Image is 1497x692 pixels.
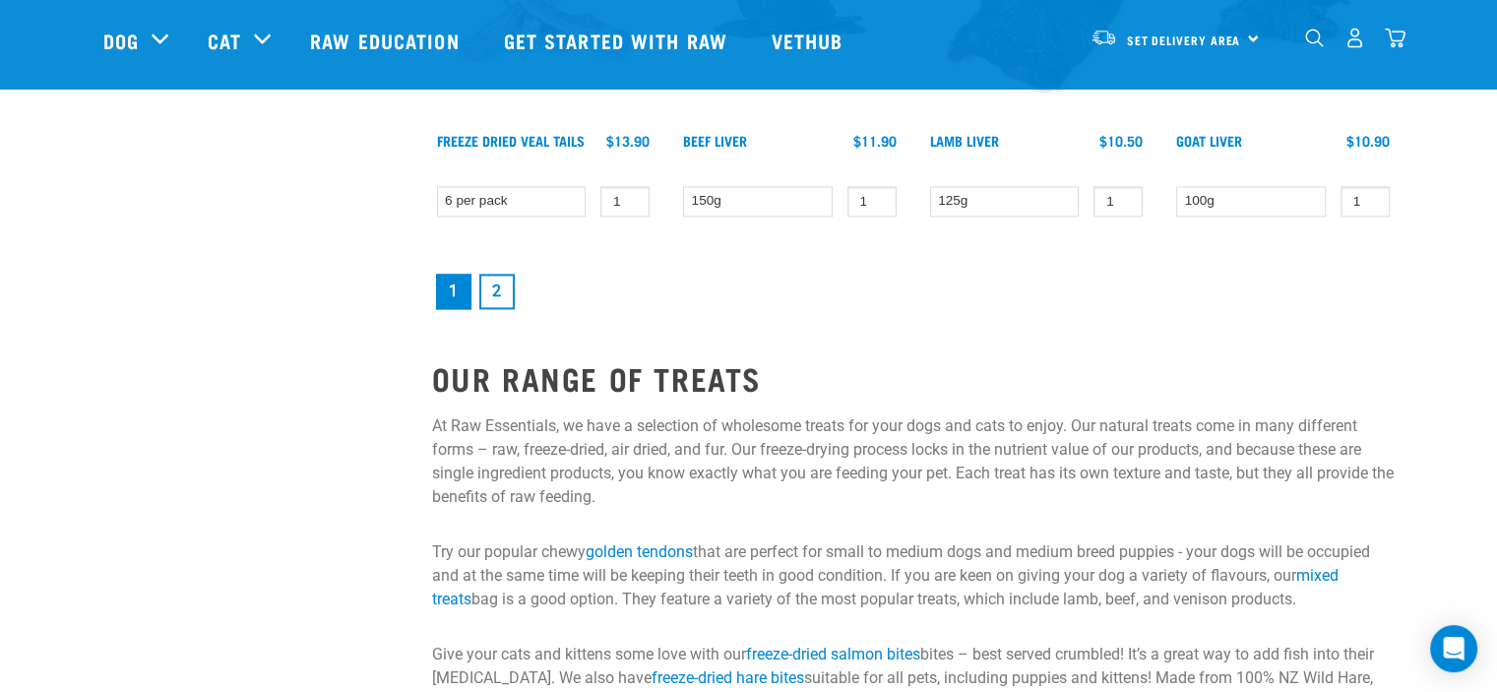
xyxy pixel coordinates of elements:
[600,186,650,217] input: 1
[1346,133,1390,149] div: $10.90
[1385,28,1405,48] img: home-icon@2x.png
[1341,186,1390,217] input: 1
[432,360,1395,396] h2: OUR RANGE OF TREATS
[586,542,693,561] a: golden tendons
[484,1,752,80] a: Get started with Raw
[432,566,1339,608] a: mixed treats
[432,540,1395,611] p: Try our popular chewy that are perfect for small to medium dogs and medium breed puppies - your d...
[1430,625,1477,672] div: Open Intercom Messenger
[208,26,241,55] a: Cat
[103,26,139,55] a: Dog
[746,645,920,663] a: freeze-dried salmon bites
[290,1,483,80] a: Raw Education
[432,414,1395,509] p: At Raw Essentials, we have a selection of wholesome treats for your dogs and cats to enjoy. Our n...
[1093,186,1143,217] input: 1
[432,270,1395,313] nav: pagination
[853,133,897,149] div: $11.90
[1099,133,1143,149] div: $10.50
[847,186,897,217] input: 1
[1176,137,1242,144] a: Goat Liver
[930,137,999,144] a: Lamb Liver
[1091,29,1117,46] img: van-moving.png
[1305,29,1324,47] img: home-icon-1@2x.png
[652,668,804,687] a: freeze-dried hare bites
[1344,28,1365,48] img: user.png
[1127,36,1241,43] span: Set Delivery Area
[437,137,585,144] a: Freeze Dried Veal Tails
[436,274,471,309] a: Page 1
[479,274,515,309] a: Goto page 2
[683,137,747,144] a: Beef Liver
[752,1,868,80] a: Vethub
[606,133,650,149] div: $13.90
